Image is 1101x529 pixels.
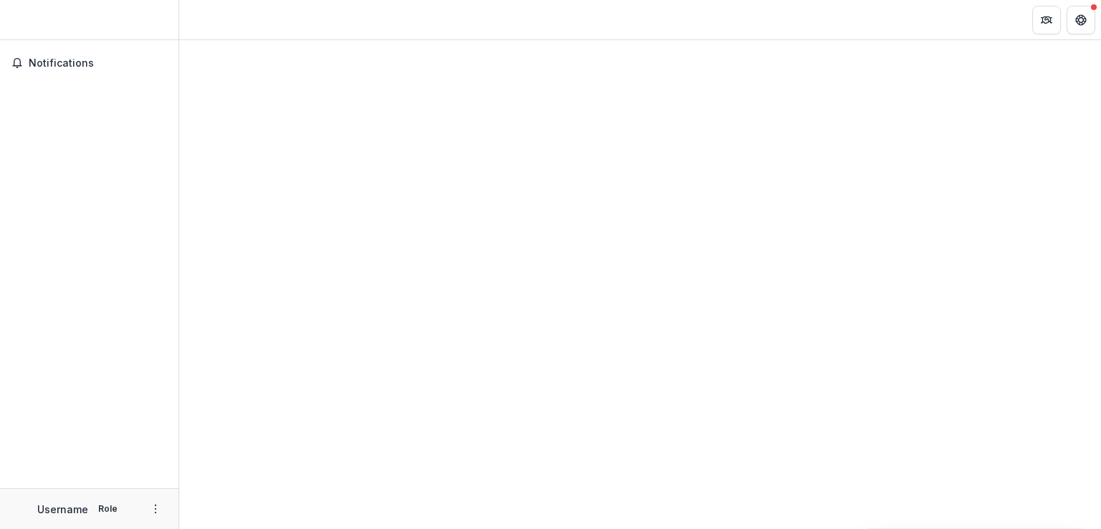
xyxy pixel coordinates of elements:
[37,502,88,517] p: Username
[147,500,164,518] button: More
[1067,6,1095,34] button: Get Help
[1032,6,1061,34] button: Partners
[6,52,173,75] button: Notifications
[94,502,122,515] p: Role
[29,57,167,70] span: Notifications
